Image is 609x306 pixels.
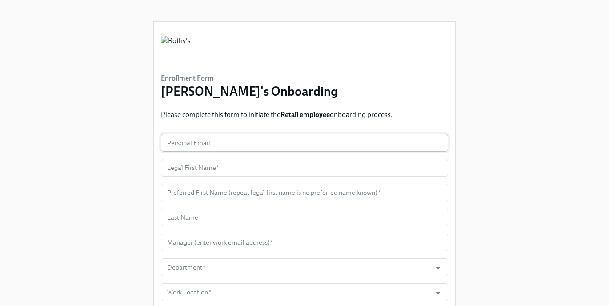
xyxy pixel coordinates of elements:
img: Rothy's [161,36,191,63]
button: Open [431,261,445,275]
button: Open [431,286,445,300]
strong: Retail employee [280,110,330,119]
h6: Enrollment Form [161,73,338,83]
p: Please complete this form to initiate the onboarding process. [161,110,393,120]
h3: [PERSON_NAME]'s Onboarding [161,83,338,99]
